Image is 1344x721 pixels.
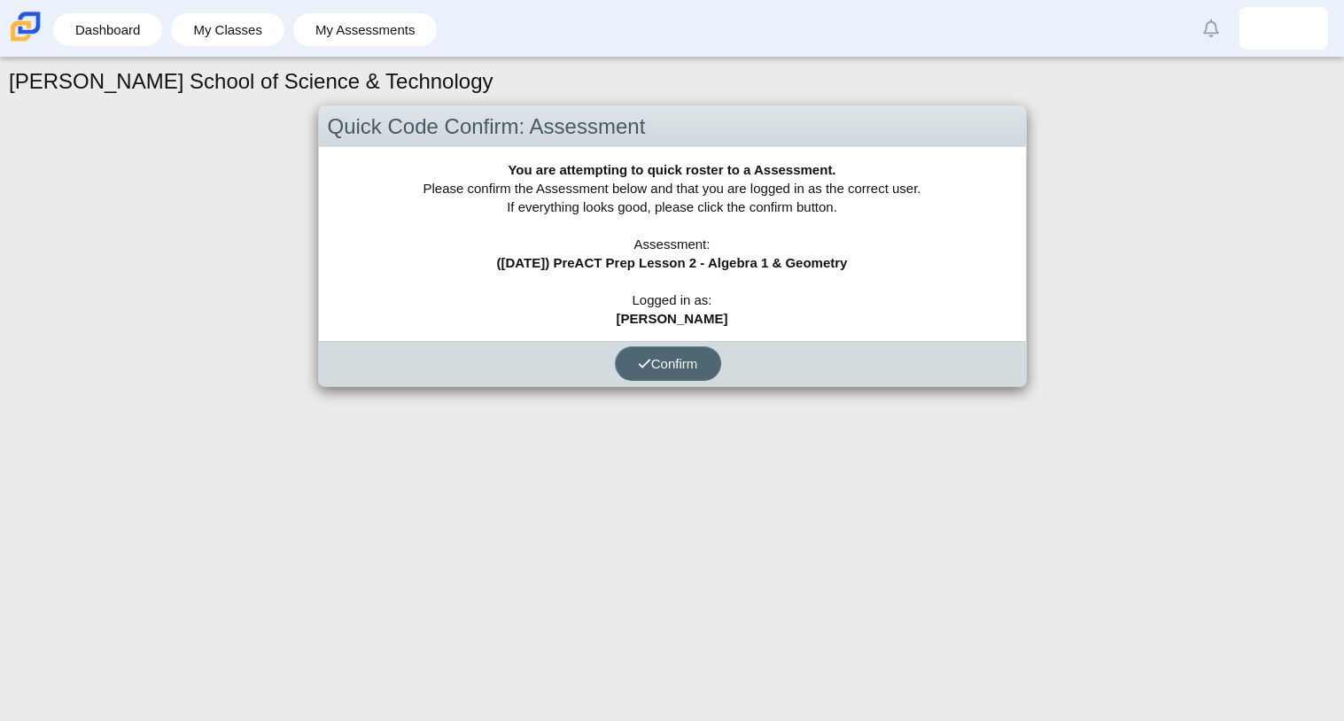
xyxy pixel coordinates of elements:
[319,106,1026,148] div: Quick Code Confirm: Assessment
[617,311,728,326] b: [PERSON_NAME]
[1192,9,1231,48] a: Alerts
[180,13,276,46] a: My Classes
[615,346,721,381] button: Confirm
[9,66,493,97] h1: [PERSON_NAME] School of Science & Technology
[319,147,1026,341] div: Please confirm the Assessment below and that you are logged in as the correct user. If everything...
[638,356,698,371] span: Confirm
[497,255,848,270] b: ([DATE]) PreACT Prep Lesson 2 - Algebra 1 & Geometry
[508,162,835,177] b: You are attempting to quick roster to a Assessment.
[7,8,44,45] img: Carmen School of Science & Technology
[1239,7,1328,50] a: keyla.mataduran.wFwyKh
[62,13,153,46] a: Dashboard
[1270,14,1298,43] img: keyla.mataduran.wFwyKh
[302,13,429,46] a: My Assessments
[7,33,44,48] a: Carmen School of Science & Technology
